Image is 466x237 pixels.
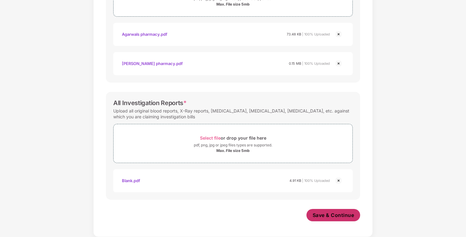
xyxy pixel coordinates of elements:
[313,212,354,219] span: Save & Continue
[289,61,301,66] span: 0.15 MB
[335,31,342,38] img: svg+xml;base64,PHN2ZyBpZD0iQ3Jvc3MtMjR4MjQiIHhtbG5zPSJodHRwOi8vd3d3LnczLm9yZy8yMDAwL3N2ZyIgd2lkdG...
[114,129,352,158] span: Select fileor drop your file herepdf, png, jpg or jpeg files types are supported.Max. File size 5mb
[289,178,301,183] span: 4.91 KB
[216,148,250,153] div: Max. File size 5mb
[302,61,330,66] span: | 100% Uploaded
[122,58,183,69] div: [PERSON_NAME] pharmacy.pdf
[216,2,250,7] div: Max. File size 5mb
[287,32,301,36] span: 73.48 KB
[302,32,330,36] span: | 100% Uploaded
[113,107,353,121] div: Upload all original blood reports, X-Ray reports, [MEDICAL_DATA], [MEDICAL_DATA], [MEDICAL_DATA],...
[200,135,221,141] span: Select file
[194,142,272,148] div: pdf, png, jpg or jpeg files types are supported.
[200,134,266,142] div: or drop your file here
[306,209,360,221] button: Save & Continue
[335,177,342,184] img: svg+xml;base64,PHN2ZyBpZD0iQ3Jvc3MtMjR4MjQiIHhtbG5zPSJodHRwOi8vd3d3LnczLm9yZy8yMDAwL3N2ZyIgd2lkdG...
[122,175,140,186] div: Blank.pdf
[302,178,330,183] span: | 100% Uploaded
[122,29,167,39] div: Agarwals pharmacy.pdf
[335,60,342,67] img: svg+xml;base64,PHN2ZyBpZD0iQ3Jvc3MtMjR4MjQiIHhtbG5zPSJodHRwOi8vd3d3LnczLm9yZy8yMDAwL3N2ZyIgd2lkdG...
[113,99,187,107] div: All Investigation Reports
